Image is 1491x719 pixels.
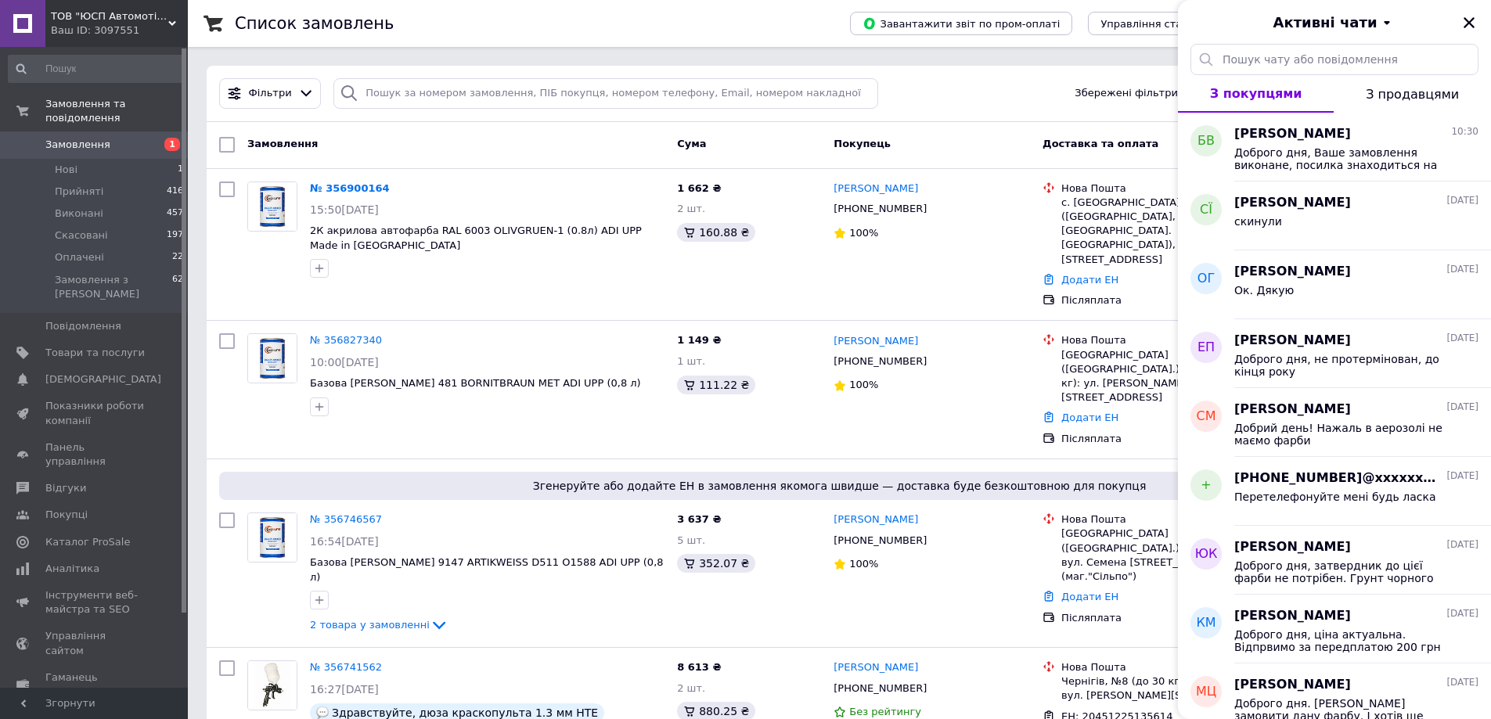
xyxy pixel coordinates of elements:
button: КМ[PERSON_NAME][DATE]Доброго дня, ціна актуальна. Відпрвимо за передплатою 200 грн [1178,595,1491,663]
span: Доброго дня, ціна актуальна. Відпрвимо за передплатою 200 грн [1234,628,1457,653]
span: 10:00[DATE] [310,356,379,368]
img: Фото товару [248,513,297,562]
span: Прийняті [55,185,103,199]
a: № 356900164 [310,182,390,194]
div: Післяплата [1061,293,1280,307]
span: Доставка та оплата [1043,138,1158,149]
span: З покупцями [1210,86,1302,101]
div: Ваш ID: 3097551 [51,23,188,38]
span: Доброго дня, затвердник до цієї фарби не потрібен. Грунт чорного кольору, а також лак є в наявності [1234,559,1457,584]
span: [DATE] [1446,194,1478,207]
a: 2 товара у замовленні [310,619,448,631]
input: Пошук за номером замовлення, ПІБ покупця, номером телефону, Email, номером накладної [333,78,878,109]
span: БВ [1197,132,1215,150]
span: Замовлення та повідомлення [45,97,188,125]
div: [PHONE_NUMBER] [830,199,930,219]
span: СЇ [1200,201,1212,219]
a: № 356746567 [310,513,382,525]
div: Чернігів, №8 (до 30 кг на одне місце): вул. [PERSON_NAME][STREET_ADDRESS] [1061,674,1280,703]
span: [DATE] [1446,332,1478,345]
span: Нові [55,163,77,177]
span: Інструменти веб-майстра та SEO [45,588,145,617]
span: ТОВ "ЮСП Автомотів Україна" [51,9,168,23]
img: Фото товару [248,661,297,710]
div: 160.88 ₴ [677,223,755,242]
span: [PHONE_NUMBER]@xxxxxx$.com [1234,469,1443,487]
div: Нова Пошта [1061,512,1280,527]
div: [PHONE_NUMBER] [830,530,930,551]
span: 15:50[DATE] [310,203,379,216]
span: 10:30 [1451,125,1478,138]
a: [PERSON_NAME] [834,334,918,349]
span: Повідомлення [45,319,121,333]
button: З продавцями [1334,75,1491,113]
span: 22 [172,250,183,264]
span: ЕП [1197,339,1215,357]
span: МЦ [1196,683,1216,701]
span: 16:54[DATE] [310,535,379,548]
img: :speech_balloon: [316,706,329,719]
span: 8 613 ₴ [677,661,721,673]
input: Пошук чату або повідомлення [1190,44,1478,75]
span: Замовлення [45,138,110,152]
div: с. [GEOGRAPHIC_DATA] ([GEOGRAPHIC_DATA], [GEOGRAPHIC_DATA]. [GEOGRAPHIC_DATA]), №1: вул. [STREET_... [1061,196,1280,267]
span: 416 [167,185,183,199]
span: Згенеруйте або додайте ЕН в замовлення якомога швидше — доставка буде безкоштовною для покупця [225,478,1453,494]
span: Ок. Дякую [1234,284,1294,297]
div: Післяплата [1061,611,1280,625]
span: Покупець [834,138,891,149]
span: Відгуки [45,481,86,495]
span: Оплачені [55,250,104,264]
span: [DEMOGRAPHIC_DATA] [45,372,161,386]
span: Управління статусами [1100,18,1220,30]
span: 2 шт. [677,682,705,694]
a: Додати ЕН [1061,591,1118,602]
img: Фото товару [248,334,297,383]
span: [PERSON_NAME] [1234,332,1351,350]
span: 1 662 ₴ [677,182,721,194]
span: СМ [1197,408,1216,426]
span: 1 [178,163,183,177]
a: Фото товару [247,182,297,232]
a: 2К акрилова автофарба RAL 6003 OLIVGRUEN-1 (0.8л) ADI UPP Made in [GEOGRAPHIC_DATA] [310,225,642,251]
div: [GEOGRAPHIC_DATA] ([GEOGRAPHIC_DATA].), №10 (до 1100 кг): ул. [PERSON_NAME][STREET_ADDRESS] [1061,348,1280,405]
a: [PERSON_NAME] [834,660,918,675]
button: ЕП[PERSON_NAME][DATE]Доброго дня, не протермінован, до кінця року [1178,319,1491,388]
button: ОГ[PERSON_NAME][DATE]Ок. Дякую [1178,250,1491,319]
div: Післяплата [1061,432,1280,446]
button: Закрити [1460,13,1478,32]
span: 1 149 ₴ [677,334,721,346]
div: Нова Пошта [1061,182,1280,196]
a: Додати ЕН [1061,412,1118,423]
span: [DATE] [1446,263,1478,276]
span: [PERSON_NAME] [1234,401,1351,419]
span: [PERSON_NAME] [1234,607,1351,625]
div: [GEOGRAPHIC_DATA] ([GEOGRAPHIC_DATA].), №234 (до 30 кг): вул. Семена [STREET_ADDRESS] (маг."Сільпо") [1061,527,1280,584]
span: Панель управління [45,440,145,469]
span: Завантажити звіт по пром-оплаті [863,16,1060,31]
span: 100% [849,558,878,570]
span: Виконані [55,207,103,221]
button: Завантажити звіт по пром-оплаті [850,12,1072,35]
span: Фільтри [249,86,292,101]
span: скинули [1234,215,1282,228]
span: Скасовані [55,228,108,243]
a: Базова [PERSON_NAME] 9147 ARTIKWEISS D511 O1588 ADI UPP (0,8 л) [310,556,664,583]
span: Активні чати [1273,13,1377,33]
span: З продавцями [1366,87,1459,102]
a: № 356741562 [310,661,382,673]
a: Фото товару [247,333,297,383]
span: Доброго дня, не протермінован, до кінця року [1234,353,1457,378]
span: 1 [164,138,180,151]
span: 5 шт. [677,534,705,546]
span: 2 товара у замовленні [310,619,430,631]
span: 2 шт. [677,203,705,214]
a: Додати ЕН [1061,274,1118,286]
span: [PERSON_NAME] [1234,194,1351,212]
span: 457 [167,207,183,221]
span: [DATE] [1446,607,1478,620]
span: 62 [172,273,183,301]
button: ЮК[PERSON_NAME][DATE]Доброго дня, затвердник до цієї фарби не потрібен. Грунт чорного кольору, а ... [1178,526,1491,595]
